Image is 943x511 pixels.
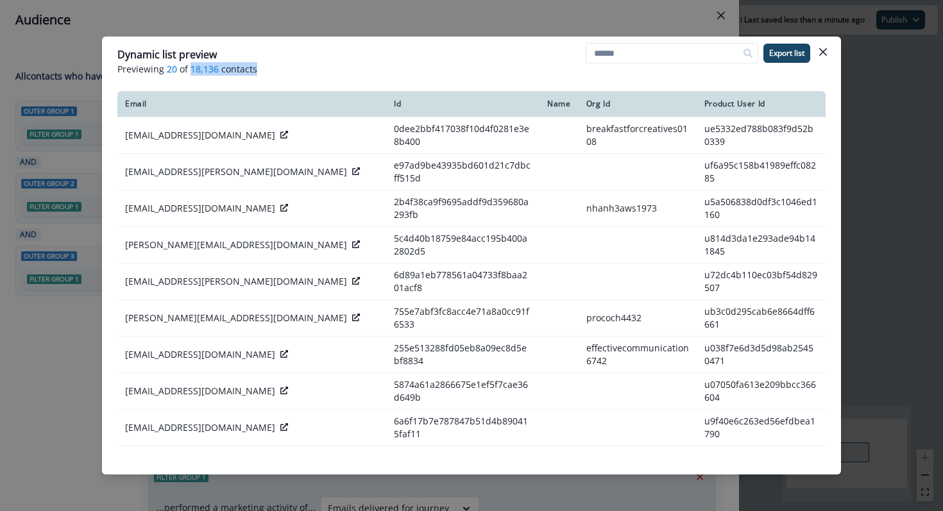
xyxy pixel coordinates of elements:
td: 6a6f17b7e787847b51d4b890415faf11 [386,409,539,446]
p: [EMAIL_ADDRESS][DOMAIN_NAME] [125,129,275,142]
td: u9f40e6c263ed56efdbea1790 [697,409,826,446]
span: 20 [167,62,177,76]
td: u58f771faf33dafc215959548 [697,446,826,482]
td: 255e513288fd05eb8a09ec8d5ebf8834 [386,336,539,373]
button: Export list [763,44,810,63]
td: 0dee2bbf417038f10d4f0281e3e8b400 [386,117,539,153]
p: [PERSON_NAME][EMAIL_ADDRESS][DOMAIN_NAME] [125,239,347,251]
p: [EMAIL_ADDRESS][DOMAIN_NAME] [125,421,275,434]
td: prococh4432 [579,299,697,336]
td: u814d3da1e293ade94b141845 [697,226,826,263]
p: [EMAIL_ADDRESS][DOMAIN_NAME] [125,348,275,361]
span: 18,136 [191,62,219,76]
td: u07050fa613e209bbcc366604 [697,373,826,409]
button: Close [813,42,833,62]
td: 2b4f38ca9f9695addf9d359680a293fb [386,190,539,226]
td: 6d89a1eb778561a04733f8baa201acf8 [386,263,539,299]
td: u72dc4b110ec03bf54d829507 [697,263,826,299]
td: 5c4d40b18759e84acc195b400a2802d5 [386,226,539,263]
div: Id [394,99,532,109]
p: [EMAIL_ADDRESS][PERSON_NAME][DOMAIN_NAME] [125,275,347,288]
td: ub3c0d295cab6e8664dff6661 [697,299,826,336]
td: 6d65b320c62673de4e89ebdc095e9302 [386,446,539,482]
div: Name [547,99,570,109]
td: effectivecommunication6742 [579,336,697,373]
p: Previewing of contacts [117,62,826,76]
div: Email [125,99,378,109]
td: breakfastforcreatives0108 [579,117,697,153]
td: uf6a95c158b41989effc08285 [697,153,826,190]
td: e97ad9be43935bd601d21c7dbcff515d [386,153,539,190]
p: Dynamic list preview [117,47,217,62]
td: u038f7e6d3d5d98ab25450471 [697,336,826,373]
td: u5a506838d0df3c1046ed1160 [697,190,826,226]
p: [EMAIL_ADDRESS][PERSON_NAME][DOMAIN_NAME] [125,165,347,178]
p: Export list [769,49,804,58]
div: Product User Id [704,99,818,109]
p: [EMAIL_ADDRESS][DOMAIN_NAME] [125,385,275,398]
div: Org Id [586,99,689,109]
td: 5874a61a2866675e1ef5f7cae36d649b [386,373,539,409]
td: ue5332ed788b083f9d52b0339 [697,117,826,153]
td: 755e7abf3fc8acc4e71a8a0cc91f6533 [386,299,539,336]
td: nhanh3aws1973 [579,190,697,226]
p: [PERSON_NAME][EMAIL_ADDRESS][DOMAIN_NAME] [125,312,347,324]
p: [EMAIL_ADDRESS][DOMAIN_NAME] [125,202,275,215]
